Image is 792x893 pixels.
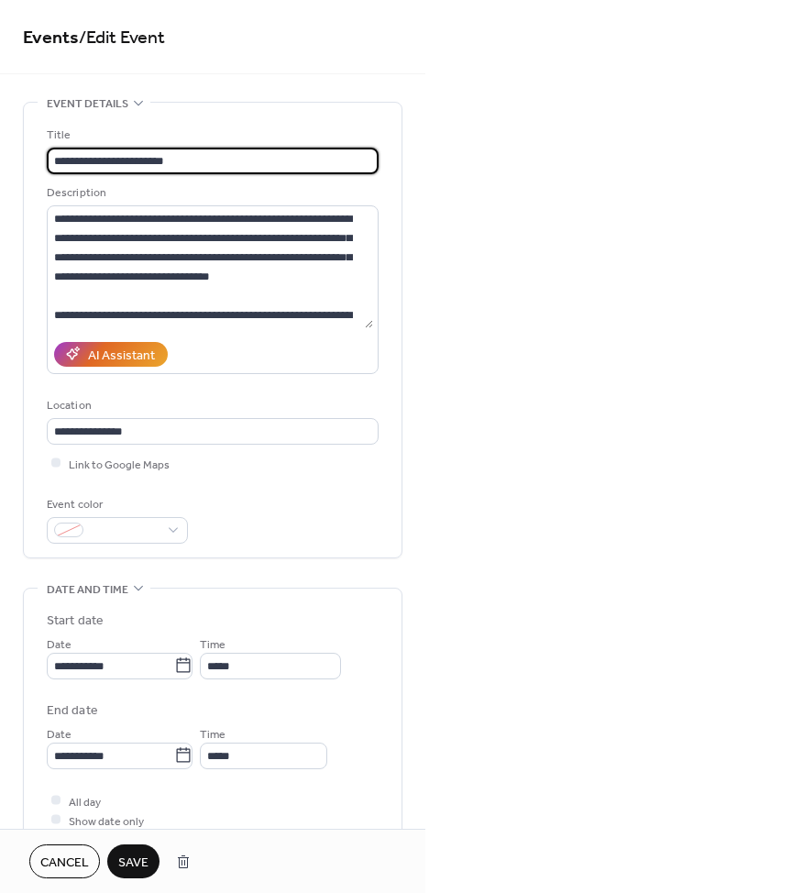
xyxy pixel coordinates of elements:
span: All day [69,792,101,811]
span: Save [118,854,148,873]
span: / Edit Event [79,20,165,56]
span: Date [47,724,71,744]
div: Start date [47,612,104,631]
div: Title [47,126,375,145]
div: Description [47,183,375,203]
span: Date [47,634,71,654]
span: Date and time [47,580,128,600]
a: Events [23,20,79,56]
span: Time [200,634,225,654]
div: Event color [47,495,184,514]
div: Location [47,396,375,415]
span: Event details [47,94,128,114]
span: Time [200,724,225,744]
div: AI Assistant [88,346,155,365]
span: Show date only [69,811,144,831]
button: Cancel [29,844,100,878]
span: Cancel [40,854,89,873]
div: End date [47,701,98,721]
button: AI Assistant [54,342,168,367]
button: Save [107,844,159,878]
span: Link to Google Maps [69,455,170,474]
